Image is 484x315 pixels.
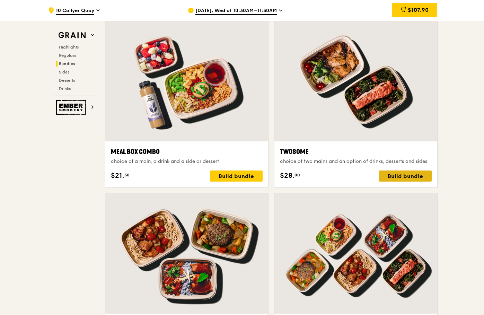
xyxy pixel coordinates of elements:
[280,170,294,181] span: $28.
[111,170,124,181] span: $21.
[59,86,71,91] span: Drinks
[59,61,75,66] span: Bundles
[59,45,79,50] span: Highlights
[124,172,130,178] span: 50
[59,78,75,83] span: Desserts
[408,7,429,13] span: $107.90
[280,158,432,165] div: choice of two mains and an option of drinks, desserts and sides
[210,170,263,182] div: Build bundle
[59,53,76,58] span: Regulars
[59,70,69,75] span: Sides
[379,170,432,182] div: Build bundle
[56,7,94,15] span: 10 Collyer Quay
[195,7,277,15] span: [DATE], Wed at 10:30AM–11:30AM
[111,158,263,165] div: choice of a main, a drink and a side or dessert
[111,147,263,157] div: Meal Box Combo
[56,100,88,115] img: Ember Smokery web logo
[56,29,88,42] img: Grain web logo
[294,172,300,178] span: 00
[280,147,432,157] div: Twosome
